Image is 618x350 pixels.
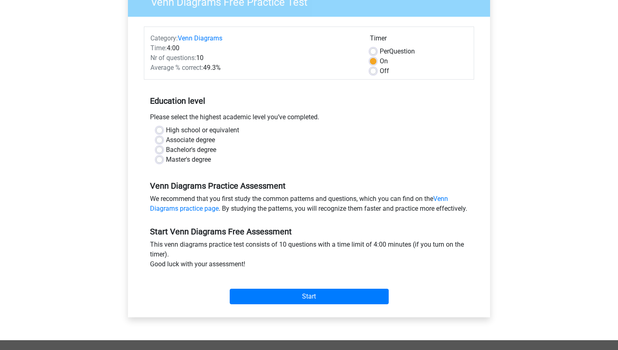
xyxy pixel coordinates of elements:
[150,227,468,236] h5: Start Venn Diagrams Free Assessment
[380,66,389,76] label: Off
[166,155,211,165] label: Master's degree
[150,181,468,191] h5: Venn Diagrams Practice Assessment
[150,64,203,71] span: Average % correct:
[380,47,415,56] label: Question
[166,125,239,135] label: High school or equivalent
[178,34,222,42] a: Venn Diagrams
[150,93,468,109] h5: Education level
[370,33,468,47] div: Timer
[144,63,364,73] div: 49.3%
[380,56,388,66] label: On
[230,289,389,304] input: Start
[166,135,215,145] label: Associate degree
[144,194,474,217] div: We recommend that you first study the common patterns and questions, which you can find on the . ...
[144,112,474,125] div: Please select the highest academic level you’ve completed.
[150,54,196,62] span: Nr of questions:
[150,34,178,42] span: Category:
[166,145,216,155] label: Bachelor's degree
[150,44,167,52] span: Time:
[380,47,389,55] span: Per
[144,43,364,53] div: 4:00
[144,53,364,63] div: 10
[144,240,474,272] div: This venn diagrams practice test consists of 10 questions with a time limit of 4:00 minutes (if y...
